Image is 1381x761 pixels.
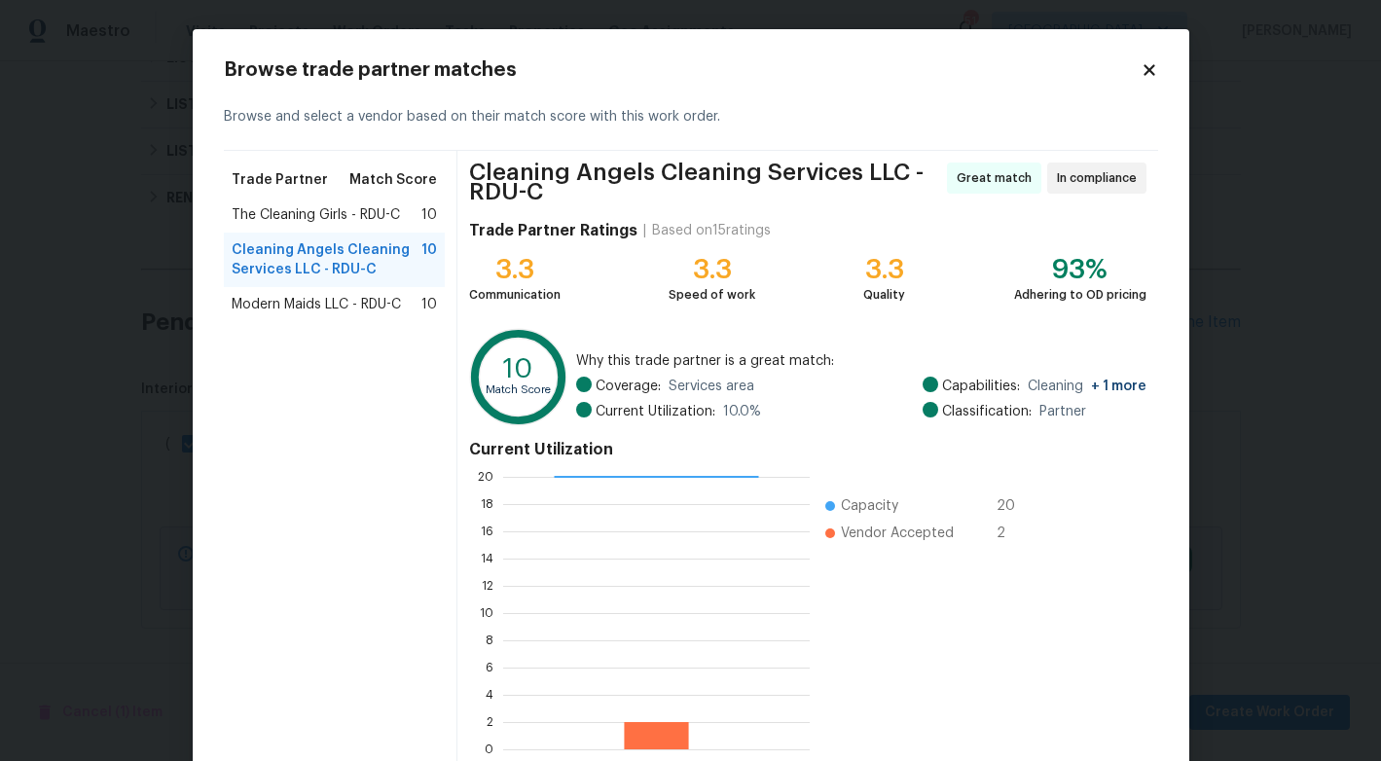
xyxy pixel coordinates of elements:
text: Match Score [487,384,552,395]
text: 18 [481,498,493,510]
div: 93% [1014,260,1146,279]
span: Cleaning Angels Cleaning Services LLC - RDU-C [232,240,422,279]
text: 14 [481,553,493,564]
span: 10.0 % [723,402,761,421]
text: 10 [480,607,493,619]
span: Trade Partner [232,170,328,190]
span: In compliance [1057,168,1145,188]
span: The Cleaning Girls - RDU-C [232,205,400,225]
span: Cleaning [1028,377,1146,396]
div: Speed of work [669,285,755,305]
text: 16 [481,525,493,537]
div: 3.3 [669,260,755,279]
h4: Current Utilization [469,440,1145,459]
span: Match Score [349,170,437,190]
span: Modern Maids LLC - RDU-C [232,295,401,314]
div: | [637,221,652,240]
span: Cleaning Angels Cleaning Services LLC - RDU-C [469,163,940,201]
text: 20 [478,471,493,483]
span: Classification: [942,402,1032,421]
text: 6 [486,662,493,673]
span: Capacity [841,496,898,516]
text: 2 [487,716,493,728]
span: 10 [421,205,437,225]
div: Communication [469,285,561,305]
span: Why this trade partner is a great match: [576,351,1146,371]
div: Adhering to OD pricing [1014,285,1146,305]
h4: Trade Partner Ratings [469,221,637,240]
text: 12 [482,580,493,592]
text: 0 [485,743,493,755]
span: Services area [669,377,754,396]
span: 10 [421,295,437,314]
div: Quality [863,285,905,305]
span: 2 [997,524,1028,543]
span: + 1 more [1091,380,1146,393]
span: Current Utilization: [596,402,715,421]
div: 3.3 [469,260,561,279]
div: Based on 15 ratings [652,221,771,240]
text: 4 [486,689,493,701]
span: Vendor Accepted [841,524,954,543]
div: Browse and select a vendor based on their match score with this work order. [224,84,1158,151]
text: 10 [504,355,534,382]
span: Capabilities: [942,377,1020,396]
span: 20 [997,496,1028,516]
text: 8 [486,634,493,646]
span: Coverage: [596,377,661,396]
h2: Browse trade partner matches [224,60,1141,80]
div: 3.3 [863,260,905,279]
span: Great match [957,168,1039,188]
span: Partner [1039,402,1086,421]
span: 10 [421,240,437,279]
